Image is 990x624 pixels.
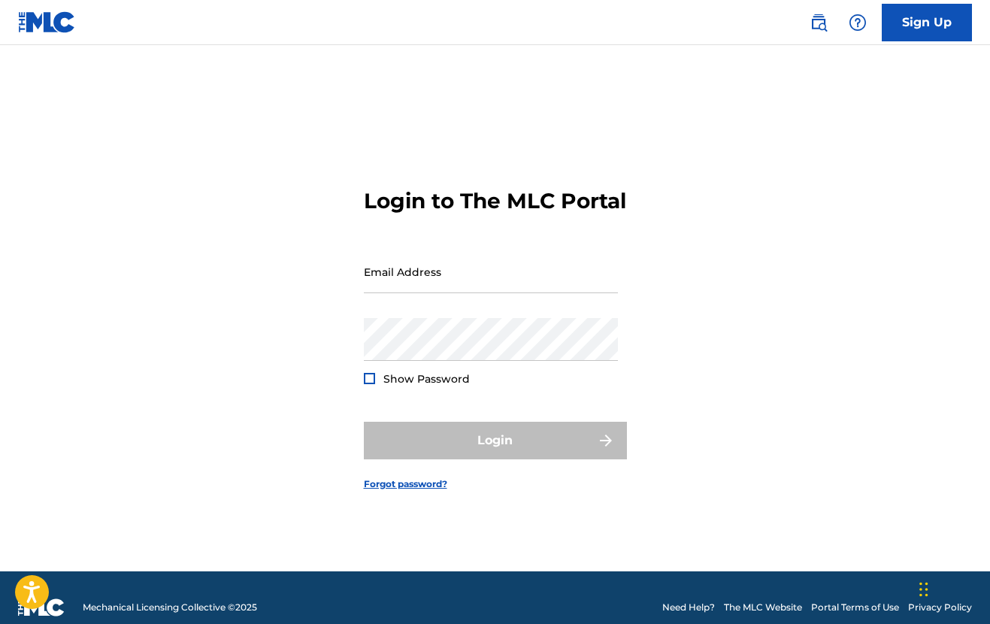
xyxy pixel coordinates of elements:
img: help [849,14,867,32]
a: Sign Up [882,4,972,41]
a: Forgot password? [364,477,447,491]
a: The MLC Website [724,601,802,614]
a: Privacy Policy [908,601,972,614]
h3: Login to The MLC Portal [364,188,626,214]
span: Mechanical Licensing Collective © 2025 [83,601,257,614]
span: Show Password [383,372,470,386]
img: logo [18,598,65,616]
a: Public Search [804,8,834,38]
div: Drag [919,567,928,612]
img: search [810,14,828,32]
a: Portal Terms of Use [811,601,899,614]
img: MLC Logo [18,11,76,33]
div: Help [843,8,873,38]
a: Need Help? [662,601,715,614]
iframe: Chat Widget [915,552,990,624]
